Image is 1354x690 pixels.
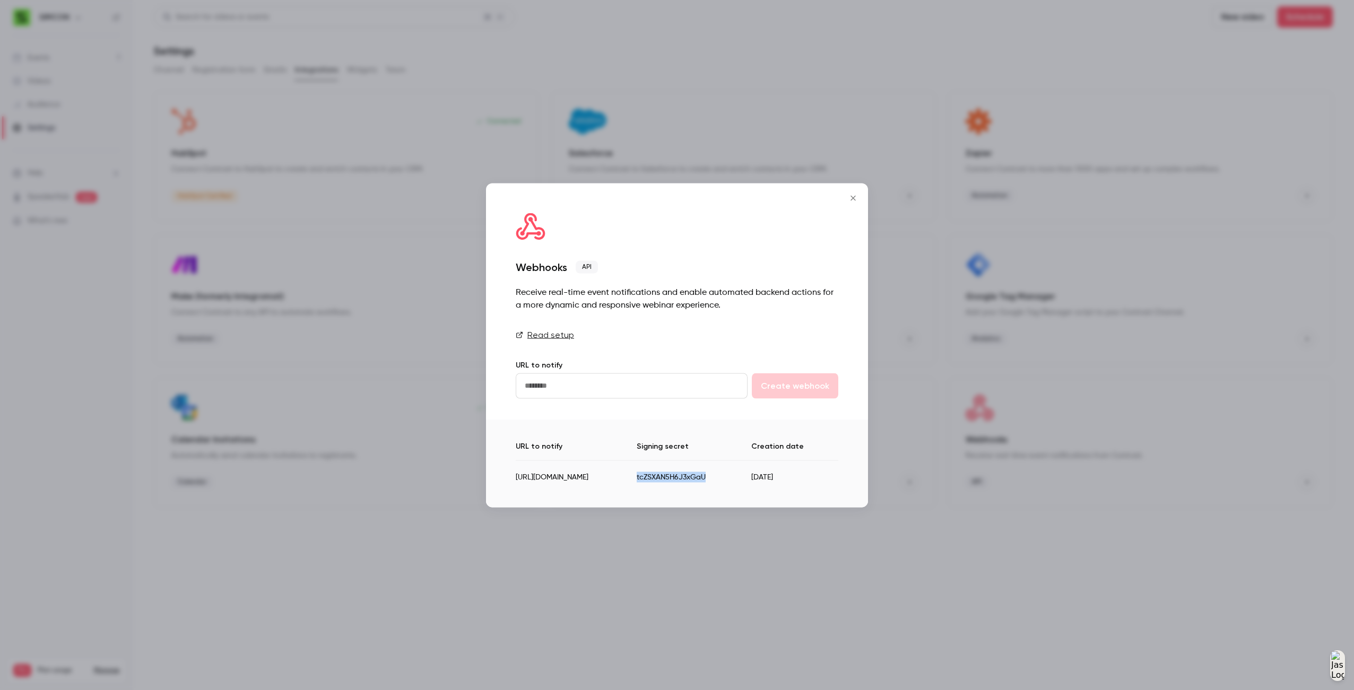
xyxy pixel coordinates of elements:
button: Close [843,187,864,208]
th: URL to notify [516,441,637,460]
div: Webhooks [516,260,567,273]
label: URL to notify [516,360,562,369]
th: Creation date [751,441,838,460]
td: [DATE] [751,460,800,486]
th: Signing secret [637,441,751,460]
td: [URL][DOMAIN_NAME] [516,460,637,486]
td: tcZSXAN5H6J3xGaU [637,460,751,486]
span: API [576,260,598,273]
a: Read setup [516,328,838,341]
div: Receive real-time event notifications and enable automated backend actions for a more dynamic and... [516,286,838,311]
